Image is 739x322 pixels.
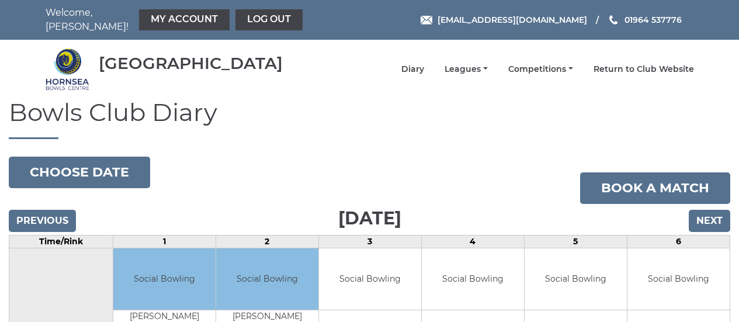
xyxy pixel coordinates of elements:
td: 3 [318,236,421,248]
td: 1 [113,236,216,248]
a: My Account [139,9,230,30]
input: Previous [9,210,76,232]
a: Competitions [508,64,573,75]
td: Social Bowling [319,248,421,310]
span: [EMAIL_ADDRESS][DOMAIN_NAME] [438,15,587,25]
td: Social Bowling [216,248,318,310]
a: Return to Club Website [594,64,694,75]
button: Choose date [9,157,150,188]
span: 01964 537776 [624,15,682,25]
input: Next [689,210,730,232]
a: Phone us 01964 537776 [608,13,682,26]
td: 6 [627,236,730,248]
h1: Bowls Club Diary [9,99,730,139]
a: Leagues [445,64,488,75]
td: Social Bowling [113,248,216,310]
a: Log out [235,9,303,30]
img: Phone us [609,15,617,25]
td: Social Bowling [627,248,730,310]
td: Time/Rink [9,236,113,248]
nav: Welcome, [PERSON_NAME]! [46,6,306,34]
td: Social Bowling [525,248,627,310]
td: 5 [524,236,627,248]
a: Book a match [580,172,730,204]
a: Diary [401,64,424,75]
td: 2 [216,236,318,248]
td: Social Bowling [422,248,524,310]
td: 4 [421,236,524,248]
img: Hornsea Bowls Centre [46,47,89,91]
img: Email [421,16,432,25]
div: [GEOGRAPHIC_DATA] [99,54,283,72]
a: Email [EMAIL_ADDRESS][DOMAIN_NAME] [421,13,587,26]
